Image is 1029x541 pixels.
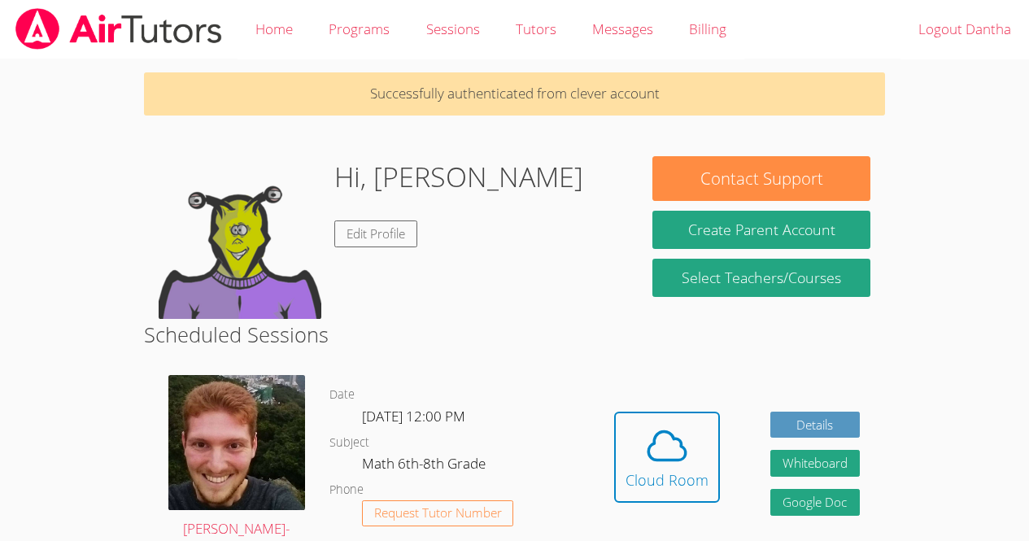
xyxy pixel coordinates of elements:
[652,156,870,201] button: Contact Support
[362,407,465,425] span: [DATE] 12:00 PM
[168,375,305,509] img: avatar.png
[652,259,870,297] a: Select Teachers/Courses
[159,156,321,319] img: default.png
[334,156,583,198] h1: Hi, [PERSON_NAME]
[329,480,364,500] dt: Phone
[770,450,860,477] button: Whiteboard
[329,385,355,405] dt: Date
[144,319,885,350] h2: Scheduled Sessions
[592,20,653,38] span: Messages
[362,452,489,480] dd: Math 6th-8th Grade
[626,469,709,491] div: Cloud Room
[652,211,870,249] button: Create Parent Account
[144,72,885,116] p: Successfully authenticated from clever account
[329,433,369,453] dt: Subject
[362,500,514,527] button: Request Tutor Number
[334,220,417,247] a: Edit Profile
[770,412,860,438] a: Details
[614,412,720,503] button: Cloud Room
[374,507,502,519] span: Request Tutor Number
[14,8,224,50] img: airtutors_banner-c4298cdbf04f3fff15de1276eac7730deb9818008684d7c2e4769d2f7ddbe033.png
[770,489,860,516] a: Google Doc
